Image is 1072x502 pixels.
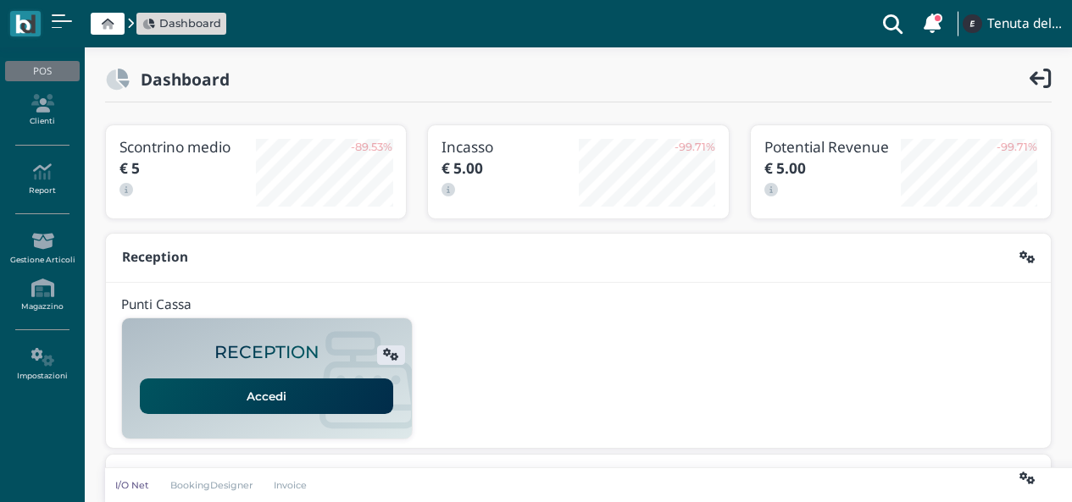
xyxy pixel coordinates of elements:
h3: Scontrino medio [119,139,256,155]
b: € 5.00 [442,158,483,178]
b: Reception [122,248,188,266]
a: Magazzino [5,272,79,318]
a: Report [5,156,79,202]
p: I/O Net [115,478,149,492]
h2: RECEPTION [214,343,319,362]
a: Impostazioni [5,341,79,388]
b: € 5 [119,158,140,178]
h3: Potential Revenue [764,139,901,155]
img: ... [963,14,981,33]
div: POS [5,61,79,81]
a: Gestione Articoli [5,225,79,272]
span: Dashboard [159,15,221,31]
h4: Punti Cassa [121,298,192,312]
h3: Incasso [442,139,578,155]
img: logo [15,14,35,34]
b: € 5.00 [764,158,806,178]
h4: Tenuta del Barco [987,17,1062,31]
a: BookingDesigner [159,478,264,492]
a: Clienti [5,87,79,134]
h2: Dashboard [130,70,230,88]
a: Invoice [264,478,319,492]
a: Dashboard [142,15,221,31]
a: Accedi [140,378,393,414]
a: ... Tenuta del Barco [960,3,1062,44]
